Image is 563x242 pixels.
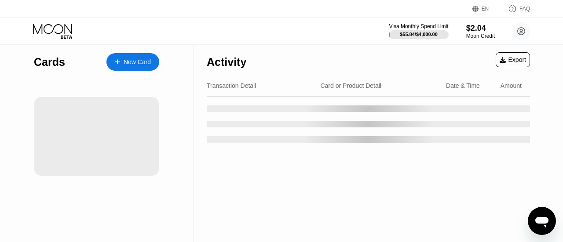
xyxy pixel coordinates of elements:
div: Export [500,56,526,63]
div: Activity [207,56,246,69]
div: $2.04Moon Credit [466,24,495,39]
div: New Card [124,58,151,66]
div: Transaction Detail [207,82,256,89]
iframe: Button to launch messaging window [528,207,556,235]
div: EN [482,6,489,12]
div: FAQ [519,6,530,12]
div: Amount [501,82,522,89]
div: Cards [34,56,65,69]
div: Card or Product Detail [320,82,381,89]
div: $55.84 / $4,000.00 [400,32,438,37]
div: FAQ [499,4,530,13]
div: EN [472,4,499,13]
div: Visa Monthly Spend Limit [389,23,448,29]
div: Visa Monthly Spend Limit$55.84/$4,000.00 [389,23,448,39]
div: Moon Credit [466,33,495,39]
div: Date & Time [446,82,480,89]
div: $2.04 [466,24,495,33]
div: New Card [106,53,159,71]
div: Export [496,52,530,67]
